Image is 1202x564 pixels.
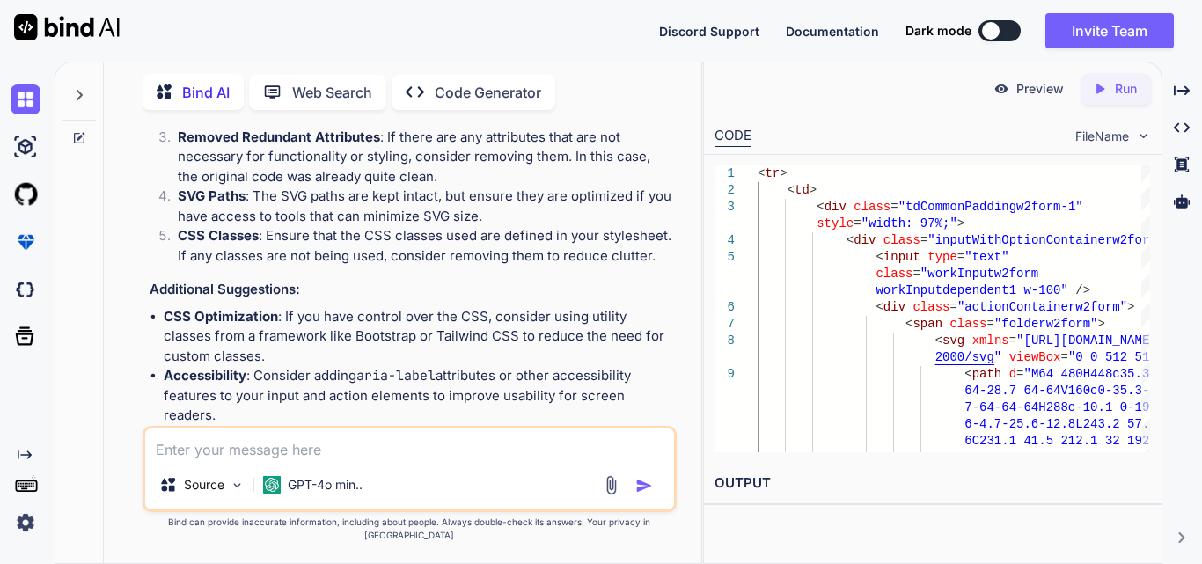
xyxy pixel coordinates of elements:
div: 3 [715,199,735,216]
span: = [949,300,956,314]
img: GPT-4o mini [263,476,281,494]
span: "M64 480H448c35.3 0 [1024,367,1165,381]
span: viewBox [1009,350,1061,364]
span: style [817,216,854,231]
span: "text" [964,250,1008,264]
p: Code Generator [435,82,541,103]
li: : Consider adding attributes or other accessibility features to your input and action elements to... [164,366,673,426]
img: premium [11,227,40,257]
img: icon [635,477,653,494]
span: class [883,233,920,247]
strong: CSS Classes [178,227,259,244]
span: xmlns [972,333,1009,348]
strong: SVG Paths [178,187,246,204]
span: class [854,200,891,214]
div: 2 [715,182,735,199]
img: attachment [601,475,621,495]
strong: CSS Optimization [164,308,278,325]
span: div [883,300,905,314]
span: < [847,233,854,247]
div: 8 [715,333,735,349]
span: svg [942,333,964,348]
span: = [1061,350,1068,364]
span: class [912,300,949,314]
p: Preview [1016,80,1064,98]
span: class [949,317,986,331]
div: CODE [715,126,751,147]
span: > [957,216,964,231]
span: FileName [1075,128,1129,145]
p: Bind can provide inaccurate information, including about people. Always double-check its answers.... [143,516,677,542]
span: < [964,367,971,381]
img: darkCloudIdeIcon [11,275,40,304]
p: Web Search [292,82,372,103]
p: GPT-4o min.. [288,476,363,494]
div: 4 [715,232,735,249]
img: chat [11,84,40,114]
span: td [795,183,810,197]
span: = [854,216,861,231]
span: Documentation [786,24,879,39]
span: = [957,250,964,264]
p: Run [1115,80,1137,98]
span: 7-64-64-64H288c-10.1 0-19. [964,400,1156,414]
strong: Removed Redundant Attributes [178,128,380,145]
span: 32H64C28.7 32 0 60.7 0 [964,450,1127,465]
span: < [876,250,883,264]
span: "width: 97%;" [861,216,957,231]
img: preview [993,81,1009,97]
img: githubLight [11,179,40,209]
strong: Accessibility [164,367,246,384]
span: /> [1075,283,1090,297]
span: < [876,300,883,314]
span: type [927,250,957,264]
span: 6-4.7-25.6-12.8L243.2 57. [964,417,1149,431]
div: 9 [715,366,735,383]
span: = [1016,367,1023,381]
button: Documentation [786,22,879,40]
span: "workInputw2form [920,267,1038,281]
span: span [912,317,942,331]
h3: Additional Suggestions: [150,280,673,300]
span: div [854,233,876,247]
span: 6C231.1 41.5 212.1 32 192 [964,434,1149,448]
span: workInputdependent1 w-100" [876,283,1067,297]
img: Pick Models [230,478,245,493]
span: " [994,350,1001,364]
span: path [972,367,1002,381]
code: aria-label [356,367,436,385]
li: : Ensure that the CSS classes used are defined in your stylesheet. If any classes are not being u... [164,226,673,266]
p: Source [184,476,224,494]
div: 1 [715,165,735,182]
span: " [1016,333,1023,348]
img: ai-studio [11,132,40,162]
span: = [920,233,927,247]
img: chevron down [1136,128,1151,143]
span: = [891,200,898,214]
span: "folderw2form" [994,317,1098,331]
span: > [1098,317,1105,331]
span: = [912,267,920,281]
span: < [817,200,824,214]
button: Discord Support [659,22,759,40]
span: div [825,200,847,214]
span: 2000/svg [935,350,994,364]
span: input [883,250,920,264]
span: > [780,166,787,180]
div: 5 [715,249,735,266]
span: = [986,317,993,331]
div: 7 [715,316,735,333]
li: : If there are any attributes that are not necessary for functionality or styling, consider remov... [164,128,673,187]
button: Invite Team [1045,13,1174,48]
p: Bind AI [182,82,230,103]
span: < [758,166,765,180]
span: < [905,317,912,331]
span: 64-28.7 64-64V160c0-35.3-28. [964,384,1171,398]
span: Dark mode [905,22,971,40]
span: > [810,183,817,197]
img: Bind AI [14,14,120,40]
span: "0 0 512 512" [1068,350,1164,364]
h2: OUTPUT [704,463,1162,504]
span: < [788,183,795,197]
span: [URL][DOMAIN_NAME] [1024,333,1157,348]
